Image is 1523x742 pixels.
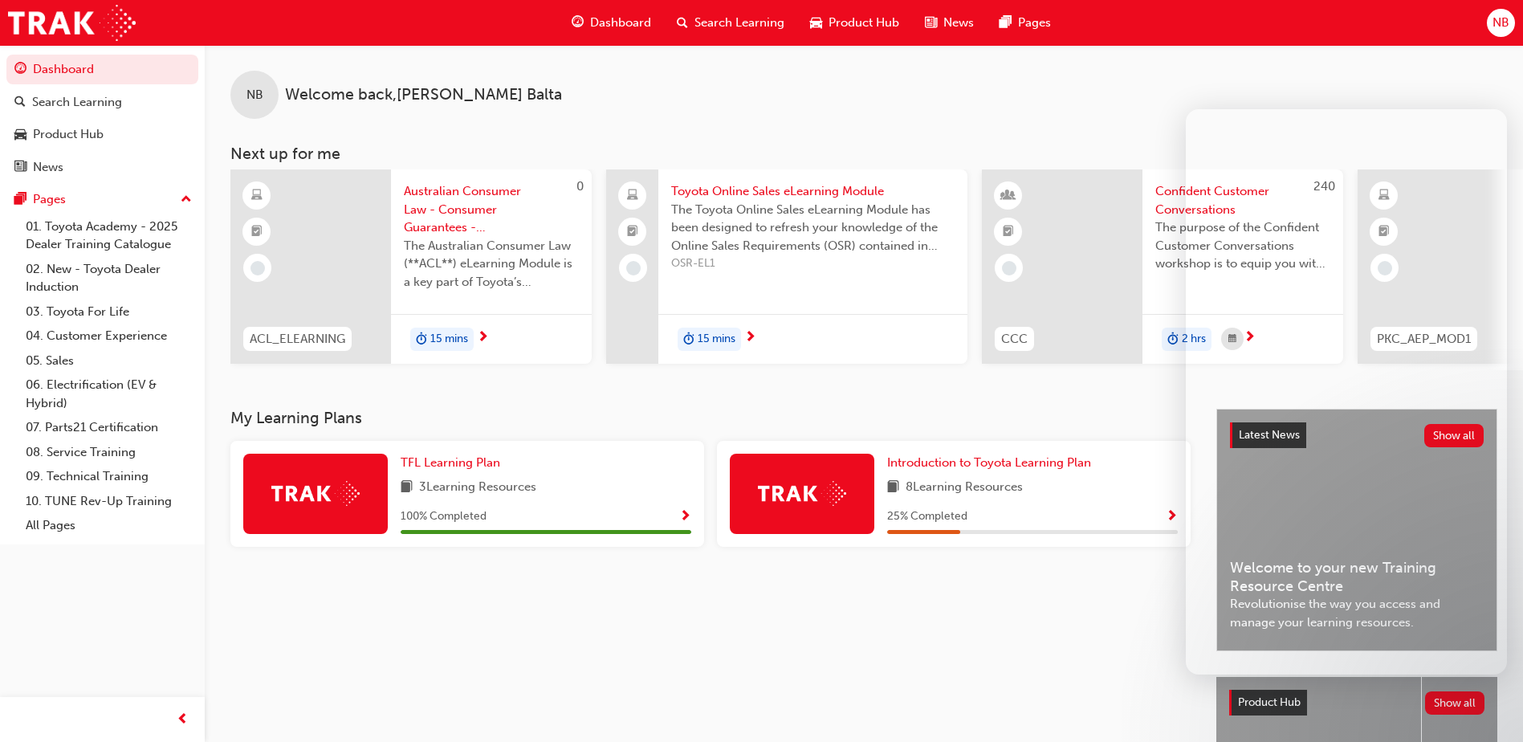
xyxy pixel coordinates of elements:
span: car-icon [14,128,26,142]
a: 0ACL_ELEARNINGAustralian Consumer Law - Consumer Guarantees - eLearning moduleThe Australian Cons... [230,169,592,364]
button: NB [1487,9,1515,37]
span: duration-icon [1167,329,1179,350]
a: Dashboard [6,55,198,84]
span: 15 mins [430,330,468,349]
span: Confident Customer Conversations [1155,182,1330,218]
button: Show Progress [679,507,691,527]
span: pages-icon [14,193,26,207]
a: news-iconNews [912,6,987,39]
a: 240CCCConfident Customer ConversationsThe purpose of the Confident Customer Conversations worksho... [982,169,1343,364]
span: Product Hub [1238,695,1301,709]
span: booktick-icon [627,222,638,243]
span: 100 % Completed [401,508,487,526]
span: learningRecordVerb_NONE-icon [1002,261,1016,275]
span: news-icon [14,161,26,175]
span: News [943,14,974,32]
span: duration-icon [683,329,694,350]
div: News [33,158,63,177]
span: NB [246,86,263,104]
span: duration-icon [416,329,427,350]
span: news-icon [925,13,937,33]
a: Product HubShow all [1229,690,1484,715]
iframe: Intercom live chat [1186,109,1507,675]
div: Product Hub [33,125,104,144]
span: 15 mins [698,330,735,349]
a: Introduction to Toyota Learning Plan [887,454,1097,472]
h3: Next up for me [205,145,1523,163]
a: Product Hub [6,120,198,149]
span: Pages [1018,14,1051,32]
span: pages-icon [1000,13,1012,33]
button: Show Progress [1166,507,1178,527]
a: 10. TUNE Rev-Up Training [19,489,198,514]
a: Search Learning [6,88,198,117]
span: Dashboard [590,14,651,32]
span: guage-icon [572,13,584,33]
span: Show Progress [1166,510,1178,524]
span: TFL Learning Plan [401,455,500,470]
img: Trak [8,5,136,41]
a: 07. Parts21 Certification [19,415,198,440]
span: Product Hub [829,14,899,32]
span: Welcome back , [PERSON_NAME] Balta [285,86,562,104]
span: The Toyota Online Sales eLearning Module has been designed to refresh your knowledge of the Onlin... [671,201,955,255]
span: 3 Learning Resources [419,478,536,498]
a: 02. New - Toyota Dealer Induction [19,257,198,300]
span: Show Progress [679,510,691,524]
span: book-icon [887,478,899,498]
span: learningRecordVerb_NONE-icon [250,261,265,275]
a: 04. Customer Experience [19,324,198,349]
iframe: Intercom live chat [1468,687,1507,726]
span: laptop-icon [627,185,638,206]
span: learningResourceType_INSTRUCTOR_LED-icon [1003,185,1014,206]
img: Trak [758,481,846,506]
span: book-icon [401,478,413,498]
a: 06. Electrification (EV & Hybrid) [19,373,198,415]
span: 2 hrs [1182,330,1206,349]
span: car-icon [810,13,822,33]
span: Search Learning [694,14,784,32]
span: 0 [576,179,584,194]
span: learningRecordVerb_NONE-icon [626,261,641,275]
span: search-icon [14,96,26,110]
a: car-iconProduct Hub [797,6,912,39]
span: OSR-EL1 [671,255,955,273]
div: Pages [33,190,66,209]
button: Pages [6,185,198,214]
span: The purpose of the Confident Customer Conversations workshop is to equip you with tools to commun... [1155,218,1330,273]
a: 08. Service Training [19,440,198,465]
a: pages-iconPages [987,6,1064,39]
span: next-icon [477,331,489,345]
span: ACL_ELEARNING [250,330,345,349]
span: booktick-icon [1003,222,1014,243]
span: search-icon [677,13,688,33]
a: 03. Toyota For Life [19,300,198,324]
div: Search Learning [32,93,122,112]
a: Toyota Online Sales eLearning ModuleThe Toyota Online Sales eLearning Module has been designed to... [606,169,967,364]
span: 25 % Completed [887,508,967,526]
h3: My Learning Plans [230,409,1191,427]
span: 8 Learning Resources [906,478,1023,498]
a: TFL Learning Plan [401,454,507,472]
span: CCC [1001,330,1028,349]
button: Show all [1425,691,1485,715]
a: 01. Toyota Academy - 2025 Dealer Training Catalogue [19,214,198,257]
span: next-icon [744,331,756,345]
a: search-iconSearch Learning [664,6,797,39]
span: prev-icon [177,710,189,730]
a: guage-iconDashboard [559,6,664,39]
a: 09. Technical Training [19,464,198,489]
a: News [6,153,198,182]
span: The Australian Consumer Law (**ACL**) eLearning Module is a key part of Toyota’s compliance progr... [404,237,579,291]
span: NB [1492,14,1509,32]
span: Toyota Online Sales eLearning Module [671,182,955,201]
span: guage-icon [14,63,26,77]
a: All Pages [19,513,198,538]
span: Australian Consumer Law - Consumer Guarantees - eLearning module [404,182,579,237]
span: up-icon [181,190,192,210]
a: 05. Sales [19,349,198,373]
span: booktick-icon [251,222,263,243]
span: learningResourceType_ELEARNING-icon [251,185,263,206]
